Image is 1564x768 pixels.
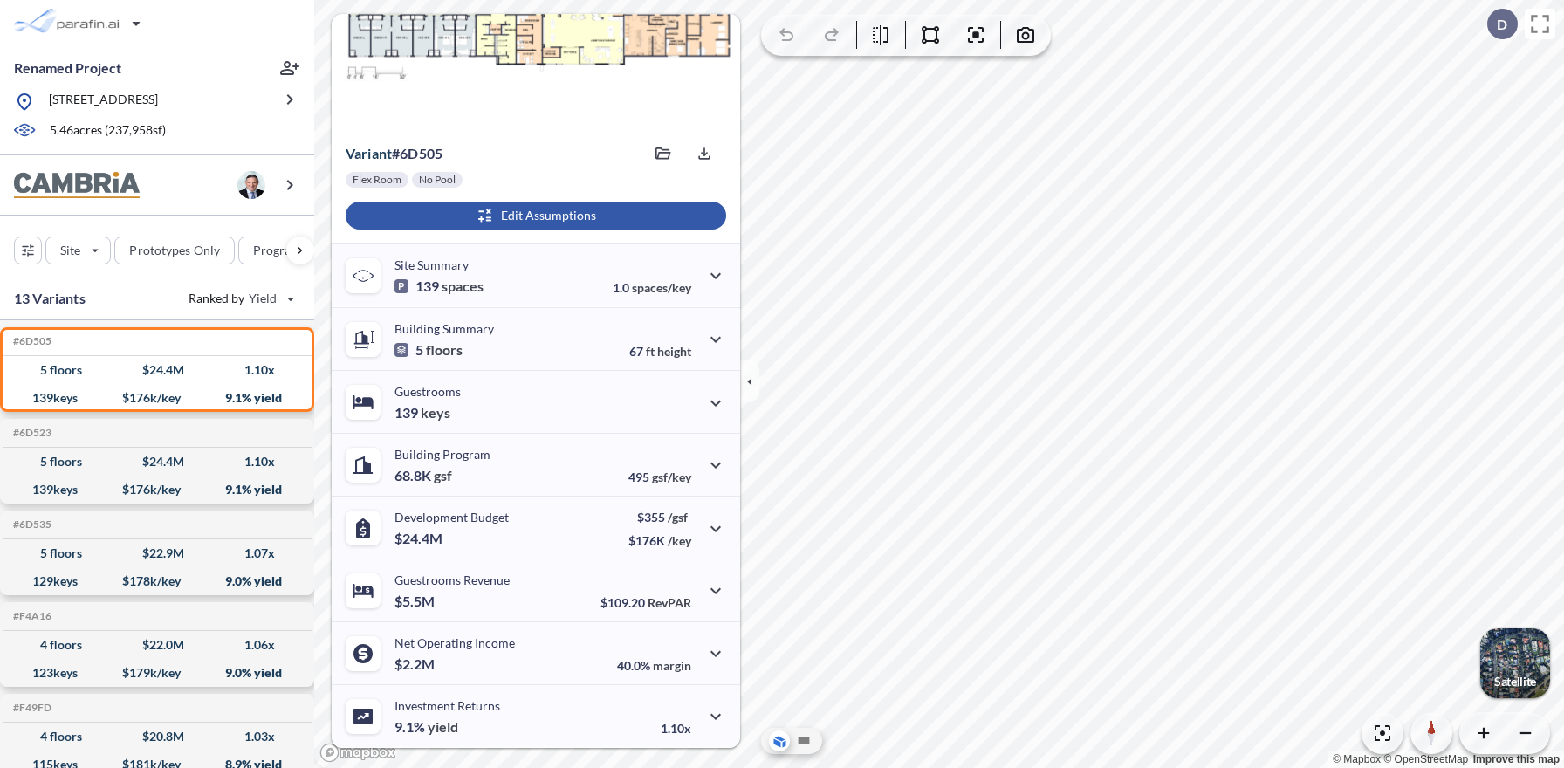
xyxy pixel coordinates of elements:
[1480,628,1550,698] img: Switcher Image
[14,288,86,309] p: 13 Variants
[648,595,691,610] span: RevPAR
[652,470,691,484] span: gsf/key
[1494,675,1536,689] p: Satellite
[628,470,691,484] p: 495
[442,278,484,295] span: spaces
[10,427,51,439] h5: Click to copy the code
[394,573,510,587] p: Guestrooms Revenue
[319,743,396,763] a: Mapbox homepage
[1383,753,1468,765] a: OpenStreetMap
[253,242,302,259] p: Program
[10,518,51,531] h5: Click to copy the code
[668,510,688,525] span: /gsf
[129,242,220,259] p: Prototypes Only
[394,384,461,399] p: Guestrooms
[394,257,469,272] p: Site Summary
[1473,753,1560,765] a: Improve this map
[434,467,452,484] span: gsf
[50,121,166,141] p: 5.46 acres ( 237,958 sf)
[60,242,80,259] p: Site
[346,145,392,161] span: Variant
[1497,17,1507,32] p: D
[394,593,437,610] p: $5.5M
[394,718,458,736] p: 9.1%
[653,658,691,673] span: margin
[394,698,500,713] p: Investment Returns
[1333,753,1381,765] a: Mapbox
[769,730,790,751] button: Aerial View
[661,721,691,736] p: 1.10x
[613,280,691,295] p: 1.0
[428,718,458,736] span: yield
[657,344,691,359] span: height
[421,404,450,422] span: keys
[646,344,655,359] span: ft
[10,335,51,347] h5: Click to copy the code
[175,285,305,312] button: Ranked by Yield
[394,447,490,462] p: Building Program
[628,510,691,525] p: $355
[394,321,494,336] p: Building Summary
[14,58,121,78] p: Renamed Project
[346,202,726,230] button: Edit Assumptions
[600,595,691,610] p: $109.20
[419,173,456,187] p: No Pool
[394,278,484,295] p: 139
[668,533,691,548] span: /key
[1480,628,1550,698] button: Switcher ImageSatellite
[238,237,333,264] button: Program
[628,533,691,548] p: $176K
[629,344,691,359] p: 67
[793,730,814,751] button: Site Plan
[394,655,437,673] p: $2.2M
[394,404,450,422] p: 139
[353,173,401,187] p: Flex Room
[394,341,463,359] p: 5
[426,341,463,359] span: floors
[49,91,158,113] p: [STREET_ADDRESS]
[632,280,691,295] span: spaces/key
[394,530,445,547] p: $24.4M
[249,290,278,307] span: Yield
[617,658,691,673] p: 40.0%
[10,702,51,714] h5: Click to copy the code
[114,237,235,264] button: Prototypes Only
[14,172,140,199] img: BrandImage
[394,510,509,525] p: Development Budget
[394,467,452,484] p: 68.8K
[346,145,442,162] p: # 6d505
[237,171,265,199] img: user logo
[394,635,515,650] p: Net Operating Income
[45,237,111,264] button: Site
[10,610,51,622] h5: Click to copy the code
